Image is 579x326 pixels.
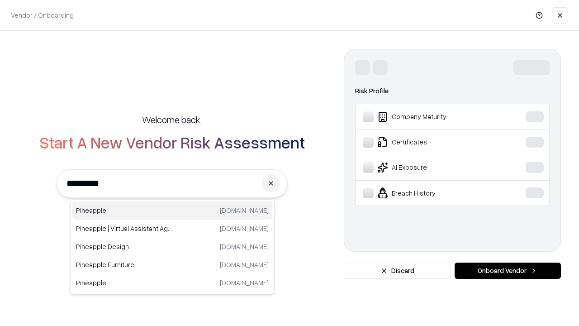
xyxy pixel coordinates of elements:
[76,278,172,288] p: Pineapple
[220,242,269,251] p: [DOMAIN_NAME]
[76,242,172,251] p: Pineapple Design
[76,260,172,269] p: Pineapple Furniture
[76,224,172,233] p: Pineapple | Virtual Assistant Agency
[142,113,202,126] h5: Welcome back,
[70,199,275,294] div: Suggestions
[363,162,498,173] div: AI Exposure
[76,206,172,215] p: Pineapple
[344,263,451,279] button: Discard
[39,133,305,151] h2: Start A New Vendor Risk Assessment
[220,224,269,233] p: [DOMAIN_NAME]
[220,278,269,288] p: [DOMAIN_NAME]
[220,206,269,215] p: [DOMAIN_NAME]
[355,86,550,96] div: Risk Profile
[220,260,269,269] p: [DOMAIN_NAME]
[363,137,498,148] div: Certificates
[363,111,498,122] div: Company Maturity
[363,187,498,198] div: Breach History
[11,10,74,20] p: Vendor / Onboarding
[455,263,561,279] button: Onboard Vendor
